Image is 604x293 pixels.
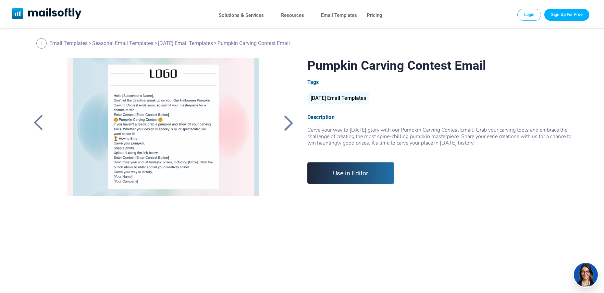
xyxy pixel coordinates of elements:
[12,8,82,20] a: Mailsoftly
[307,92,369,104] div: [DATE] Email Templates
[307,98,369,100] a: [DATE] Email Templates
[307,58,574,73] h1: Pumpkin Carving Contest Email
[307,114,574,120] div: Description
[57,58,270,220] a: Pumpkin Carving Contest Email
[367,11,382,20] a: Pricing
[321,11,357,20] a: Email Templates
[517,9,541,20] a: Login
[281,11,304,20] a: Resources
[158,40,213,46] a: [DATE] Email Templates
[219,11,264,20] a: Solutions & Services
[307,79,574,85] div: Tags
[49,40,88,46] a: Email Templates
[307,127,574,153] div: Carve your way to [DATE] glory with our Pumpkin Carving Contest Email. Grab your carving tools an...
[307,162,395,184] a: Use in Editor
[280,114,297,131] a: Back
[92,40,153,46] a: Seasonal Email Templates
[36,38,48,49] a: Back
[30,114,46,131] a: Back
[544,9,589,20] a: Trial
